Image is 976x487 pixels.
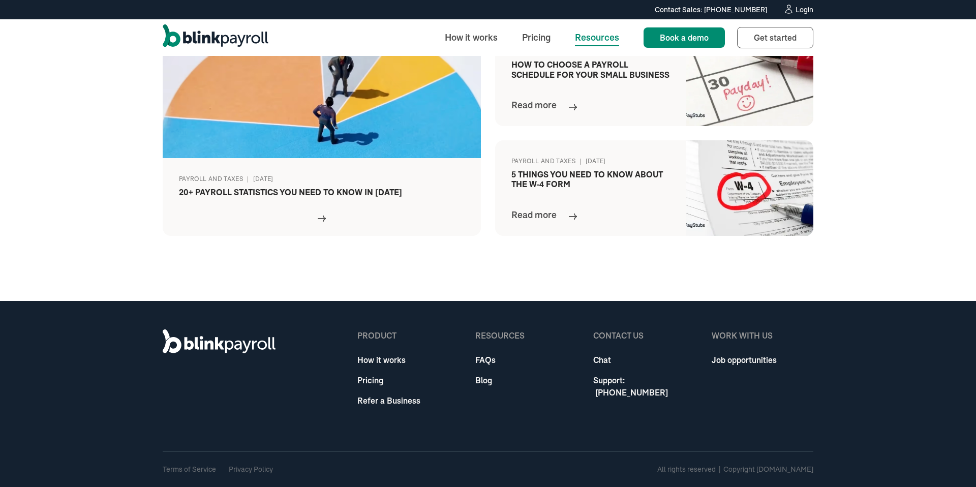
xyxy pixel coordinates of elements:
[253,174,273,184] div: [DATE]
[357,329,420,342] div: product
[712,329,777,342] div: WORK WITH US
[475,354,525,366] a: FAQs
[593,354,695,366] a: Chat
[511,157,575,166] div: Payroll and Taxes
[514,26,559,48] a: Pricing
[802,377,976,487] iframe: Chat Widget
[579,157,581,166] div: |
[737,27,813,48] a: Get started
[511,60,670,79] h3: How to Choose a Payroll Schedule for Your Small Business
[511,170,670,189] h3: 5 Things You Need to Know About the W-4 Form
[475,329,525,342] div: Resources
[655,5,767,15] div: Contact Sales: [PHONE_NUMBER]
[179,174,243,184] div: Payroll and Taxes
[475,374,525,386] a: Blog
[229,465,273,474] a: Privacy Policy
[511,98,557,112] div: Read more
[567,26,627,48] a: Resources
[357,354,420,366] a: How it works
[783,4,813,15] a: Login
[657,464,813,475] div: All rights reserved | Copyright [DOMAIN_NAME]
[712,354,777,366] a: Job opportunities
[593,329,695,342] div: Contact Us
[660,33,709,43] span: Book a demo
[437,26,506,48] a: How it works
[593,374,695,399] a: Support: [PHONE_NUMBER]
[179,188,465,197] h3: 20+ Payroll Statistics You Need to Know in [DATE]
[511,208,557,222] div: Read more
[163,465,216,474] a: Terms of Service
[163,31,481,236] a: Payroll and Taxes|[DATE]20+ Payroll Statistics You Need to Know in [DATE]
[357,394,420,407] a: Refer a Business
[495,140,813,236] a: Payroll and Taxes|[DATE]5 Things You Need to Know About the W-4 FormRead more
[586,157,606,166] div: [DATE]
[247,174,249,184] div: |
[796,6,813,13] div: Login
[357,374,420,386] a: Pricing
[754,33,797,43] span: Get started
[163,24,268,51] a: home
[644,27,725,48] a: Book a demo
[495,31,813,126] a: Payroll and Taxes|[DATE]How to Choose a Payroll Schedule for Your Small BusinessRead more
